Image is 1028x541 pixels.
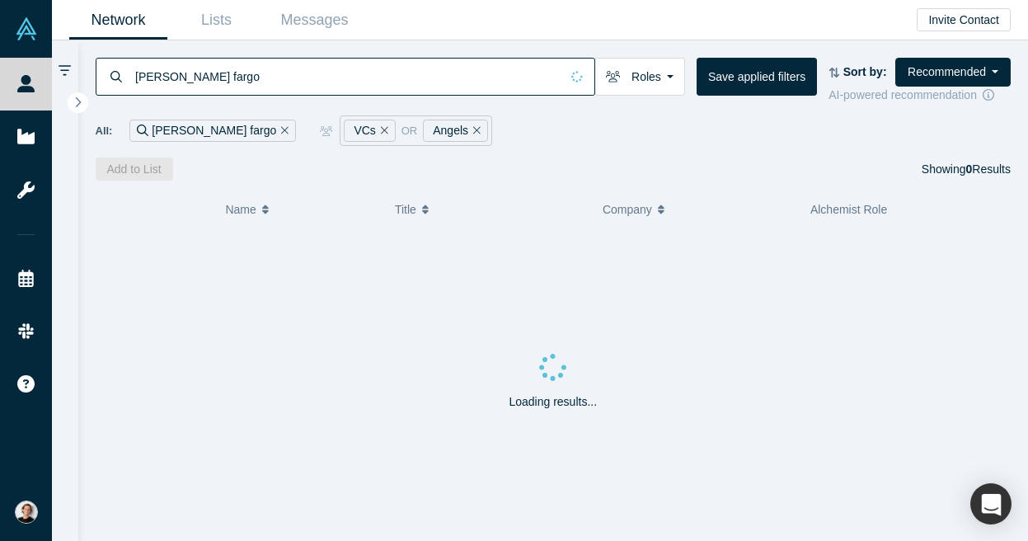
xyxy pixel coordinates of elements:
p: Loading results... [509,393,597,411]
button: Save applied filters [697,58,817,96]
span: Name [225,192,256,227]
span: All: [96,123,113,139]
a: Lists [167,1,265,40]
img: Alchemist Vault Logo [15,17,38,40]
a: Messages [265,1,364,40]
button: Remove Filter [376,121,388,140]
div: Angels [423,120,488,142]
button: Recommended [895,58,1011,87]
span: Alchemist Role [810,203,887,216]
button: Roles [594,58,685,96]
span: Results [966,162,1011,176]
strong: 0 [966,162,973,176]
div: AI-powered recommendation [829,87,1011,104]
a: Network [69,1,167,40]
button: Invite Contact [917,8,1011,31]
span: or [401,123,418,139]
div: VCs [344,120,396,142]
span: Title [395,192,416,227]
div: Showing [922,158,1011,181]
button: Add to List [96,158,173,181]
button: Remove Filter [276,121,289,140]
img: Turo Pekari's Account [15,501,38,524]
button: Remove Filter [468,121,481,140]
strong: Sort by: [843,65,887,78]
div: [PERSON_NAME] fargo [129,120,296,142]
span: Company [603,192,652,227]
button: Name [225,192,378,227]
button: Company [603,192,793,227]
input: Search by name, title, company, summary, expertise, investment criteria or topics of focus [134,57,560,96]
button: Title [395,192,585,227]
